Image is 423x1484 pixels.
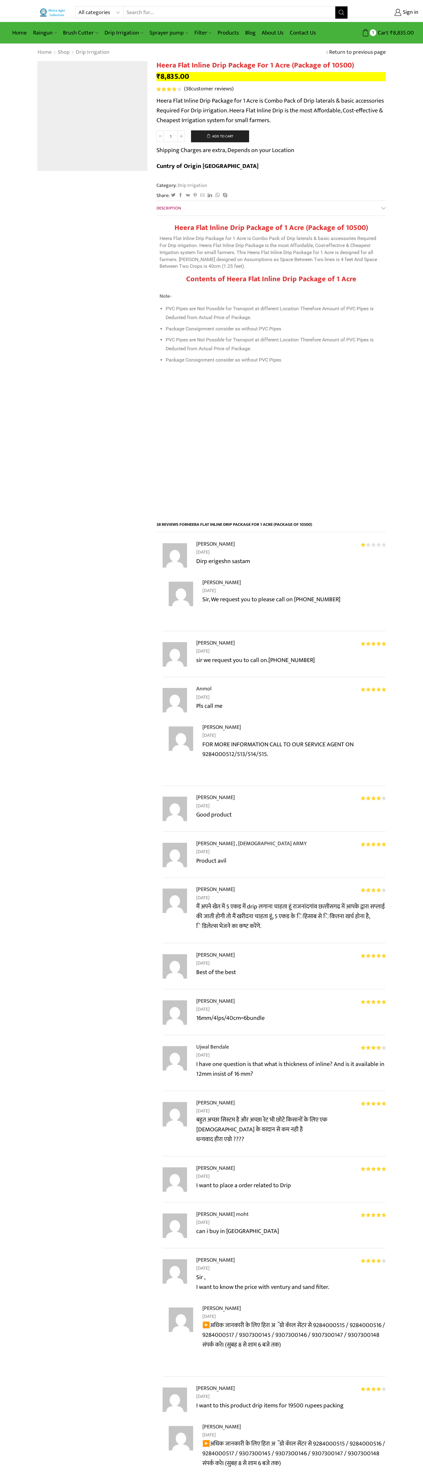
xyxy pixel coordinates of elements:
[156,182,207,189] span: Category:
[202,1320,386,1350] p: ▶️अधिक जानकारी के लिए हिरा अॅग्रो कॅाल सेंटर से 9284000515 / 9284000516 / 9284000517 / 9307300145...
[196,848,386,856] time: [DATE]
[37,49,52,56] a: Home
[186,273,356,285] strong: Contents of Heera Flat Inline Drip Package of 1 Acre
[361,1000,386,1004] div: Rated 5 out of 5
[202,1313,386,1321] time: [DATE]
[361,642,386,646] div: Rated 5 out of 5
[361,1167,386,1171] span: Rated out of 5
[202,732,386,740] time: [DATE]
[196,997,235,1006] strong: [PERSON_NAME]
[101,26,146,40] a: Drip Irrigation
[156,201,386,216] a: Description
[196,1164,235,1173] strong: [PERSON_NAME]
[196,638,235,647] strong: [PERSON_NAME]
[196,1059,386,1079] p: I have one question is that what is thickness of inline? And is it available in 12mm insist of 16...
[175,222,368,234] strong: Heera Flat Inline Drip Package of 1 Acre (Package of 10500)
[9,26,30,40] a: Home
[196,1272,386,1292] p: Sir , I want to know the price with ventury and sand filter.
[196,548,386,556] time: [DATE]
[196,1210,249,1219] strong: [PERSON_NAME] moht
[37,49,110,56] nav: Breadcrumb
[361,1101,386,1106] span: Rated out of 5
[390,28,414,38] bdi: 8,835.00
[196,1219,386,1227] time: [DATE]
[196,1180,386,1190] p: I want to place a order related to Drip
[335,6,348,19] button: Search button
[202,723,241,732] strong: [PERSON_NAME]
[123,6,335,19] input: Search for...
[160,235,383,270] p: Heera Flat Inline Drip Package for 1 Acre is Combo Pack of Drip laterals & basic accessories Requ...
[370,29,376,36] span: 1
[202,1431,386,1439] time: [DATE]
[202,578,241,587] strong: [PERSON_NAME]
[361,1259,386,1263] div: Rated 4 out of 5
[196,1401,386,1410] p: I want to this product drip items for 19500 rupees packing
[196,902,386,931] p: मैं अपने खेत में 5 एकड में drip लगाना चाहता हूं राजनांदगांव छत्‍तीसगढ में आपके द्वारा सप्‍लाई की ...
[361,954,386,958] span: Rated out of 5
[177,181,207,189] a: Drip Irrigation
[166,336,383,353] li: PVC Pipes are Not Possible for Transport at different Location Therefore Amount of PVC Pipes is D...
[361,1259,381,1263] span: Rated out of 5
[196,802,386,810] time: [DATE]
[146,26,191,40] a: Sprayer pump
[196,693,386,701] time: [DATE]
[361,1046,381,1050] span: Rated out of 5
[202,740,386,759] p: FOR MORE INFORMATION CALL TO OUR SERVICE AGENT ON 9284000512/513/514/515.
[187,521,312,528] span: Heera Flat Inline Drip Package For 1 Acre (Package of 10500)
[361,842,386,846] div: Rated 5 out of 5
[196,1006,386,1013] time: [DATE]
[361,796,381,800] span: Rated out of 5
[196,1264,386,1272] time: [DATE]
[361,796,386,800] div: Rated 4 out of 5
[196,885,235,894] strong: [PERSON_NAME]
[156,192,170,199] span: Share:
[361,1387,386,1391] div: Rated 4 out of 5
[156,87,177,91] span: Rated out of 5 based on customer ratings
[166,356,383,365] li: Package Consignment consider as without PVC Pipes
[361,888,386,892] div: Rated 4 out of 5
[196,894,386,902] time: [DATE]
[376,29,388,37] span: Cart
[361,1213,386,1217] div: Rated 5 out of 5
[57,49,70,56] a: Shop
[361,687,386,692] span: Rated out of 5
[361,1213,386,1217] span: Rated out of 5
[354,27,414,38] a: 1 Cart ₹8,835.00
[196,1013,386,1023] p: 16mm/4lps/40cm=6bundle
[196,556,386,566] p: Dirp erigeshn sastam
[156,87,182,91] span: 38
[156,161,259,171] b: Cuntry of Origin [GEOGRAPHIC_DATA]
[166,325,383,333] li: Package Consignment consider as without PVC Pipes
[156,205,181,212] span: Description
[357,7,418,18] a: Sign in
[361,543,386,547] div: Rated 1 out of 5
[196,810,386,820] p: Good product
[30,26,60,40] a: Raingun
[196,1226,386,1236] p: can i buy in [GEOGRAPHIC_DATA]
[361,888,381,892] span: Rated out of 5
[361,1387,381,1391] span: Rated out of 5
[160,293,172,299] strong: Note-
[361,1101,386,1106] div: Rated 5 out of 5
[164,130,178,142] input: Product quantity
[202,1439,386,1468] p: ▶️अधिक जानकारी के लिए हिरा अॅग्रो कॅाल सेंटर से 9284000515 / 9284000516 / 9284000517 / 9307300145...
[202,587,386,595] time: [DATE]
[156,87,181,91] div: Rated 4.21 out of 5
[156,522,386,532] h2: 38 reviews for
[196,967,386,977] p: Best of the best
[196,1098,235,1107] strong: [PERSON_NAME]
[361,642,386,646] span: Rated out of 5
[390,28,393,38] span: ₹
[156,145,294,155] p: Shipping Charges are extra, Depends on your Location
[186,84,191,93] span: 38
[60,26,101,40] a: Brush Cutter
[196,839,307,848] strong: [PERSON_NAME] , [DEMOGRAPHIC_DATA] ARMY
[196,793,235,802] strong: [PERSON_NAME]
[196,1051,386,1059] time: [DATE]
[196,959,386,967] time: [DATE]
[196,1384,235,1393] strong: [PERSON_NAME]
[215,26,242,40] a: Products
[196,1042,229,1051] strong: Ujwal Bendale
[75,49,110,56] a: Drip Irrigation
[401,9,418,16] span: Sign in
